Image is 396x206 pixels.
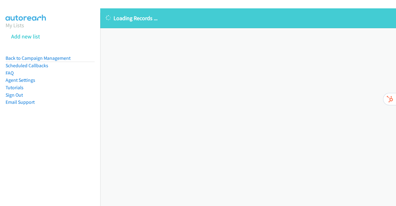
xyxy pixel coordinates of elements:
a: Sign Out [6,92,23,98]
a: Email Support [6,99,35,105]
p: Loading Records ... [106,14,390,22]
a: Back to Campaign Management [6,55,71,61]
a: Add new list [11,33,40,40]
a: Scheduled Callbacks [6,63,48,68]
a: Agent Settings [6,77,35,83]
a: My Lists [6,22,24,29]
a: Tutorials [6,85,24,90]
a: FAQ [6,70,14,76]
